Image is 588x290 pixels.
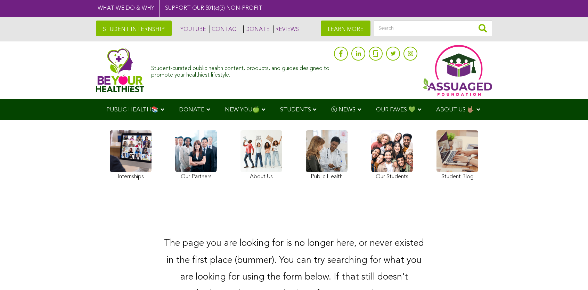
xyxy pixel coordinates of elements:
img: glassdoor [373,50,378,57]
img: Assuaged [96,48,144,92]
a: STUDENT INTERNSHIP [96,21,172,36]
a: YOUTUBE [179,25,206,33]
span: OUR FAVES 💚 [376,107,416,113]
img: Assuaged App [423,45,492,96]
div: Navigation Menu [96,99,492,120]
a: LEARN MORE [321,21,370,36]
span: ABOUT US 🤟🏽 [436,107,474,113]
span: NEW YOU🍏 [225,107,260,113]
input: Search [374,21,492,36]
span: DONATE [179,107,204,113]
span: STUDENTS [280,107,311,113]
span: Ⓥ NEWS [331,107,356,113]
a: REVIEWS [273,25,299,33]
span: PUBLIC HEALTH📚 [106,107,158,113]
a: DONATE [243,25,270,33]
iframe: Chat Widget [553,257,588,290]
div: Student-curated public health content, products, and guides designed to promote your healthiest l... [151,62,330,79]
a: CONTACT [210,25,240,33]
